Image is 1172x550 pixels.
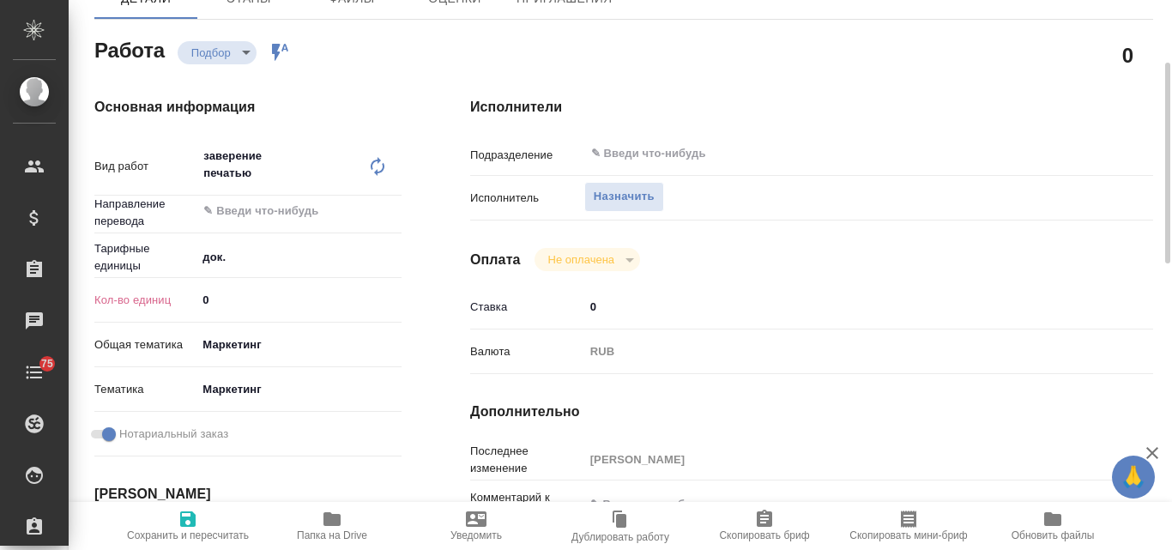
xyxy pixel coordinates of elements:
[584,337,1096,366] div: RUB
[404,502,548,550] button: Уведомить
[470,147,584,164] p: Подразделение
[584,182,664,212] button: Назначить
[392,209,396,213] button: Open
[543,252,619,267] button: Не оплачена
[196,375,402,404] div: Маркетинг
[692,502,837,550] button: Скопировать бриф
[1122,40,1133,70] h2: 0
[450,529,502,541] span: Уведомить
[94,240,196,275] p: Тарифные единицы
[470,190,584,207] p: Исполнитель
[535,248,640,271] div: Подбор
[4,351,64,394] a: 75
[1112,456,1155,499] button: 🙏
[297,529,367,541] span: Папка на Drive
[260,502,404,550] button: Папка на Drive
[94,484,402,505] h4: [PERSON_NAME]
[94,196,196,230] p: Направление перевода
[584,294,1096,319] input: ✎ Введи что-нибудь
[186,45,236,60] button: Подбор
[1119,459,1148,495] span: 🙏
[849,529,967,541] span: Скопировать мини-бриф
[31,355,63,372] span: 75
[119,426,228,443] span: Нотариальный заказ
[94,33,165,64] h2: Работа
[94,336,196,354] p: Общая тематика
[594,187,655,207] span: Назначить
[94,158,196,175] p: Вид работ
[116,502,260,550] button: Сохранить и пересчитать
[196,243,402,272] div: док.
[470,250,521,270] h4: Оплата
[178,41,257,64] div: Подбор
[1087,152,1090,155] button: Open
[470,97,1153,118] h4: Исполнители
[94,381,196,398] p: Тематика
[470,443,584,477] p: Последнее изменение
[981,502,1125,550] button: Обновить файлы
[571,531,669,543] span: Дублировать работу
[94,97,402,118] h4: Основная информация
[470,299,584,316] p: Ставка
[470,402,1153,422] h4: Дополнительно
[719,529,809,541] span: Скопировать бриф
[127,529,249,541] span: Сохранить и пересчитать
[470,343,584,360] p: Валюта
[548,502,692,550] button: Дублировать работу
[470,489,584,523] p: Комментарий к работе
[94,292,196,309] p: Кол-во единиц
[196,287,402,312] input: ✎ Введи что-нибудь
[837,502,981,550] button: Скопировать мини-бриф
[589,143,1034,164] input: ✎ Введи что-нибудь
[196,330,402,360] div: Маркетинг
[584,447,1096,472] input: Пустое поле
[1012,529,1095,541] span: Обновить файлы
[202,201,339,221] input: ✎ Введи что-нибудь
